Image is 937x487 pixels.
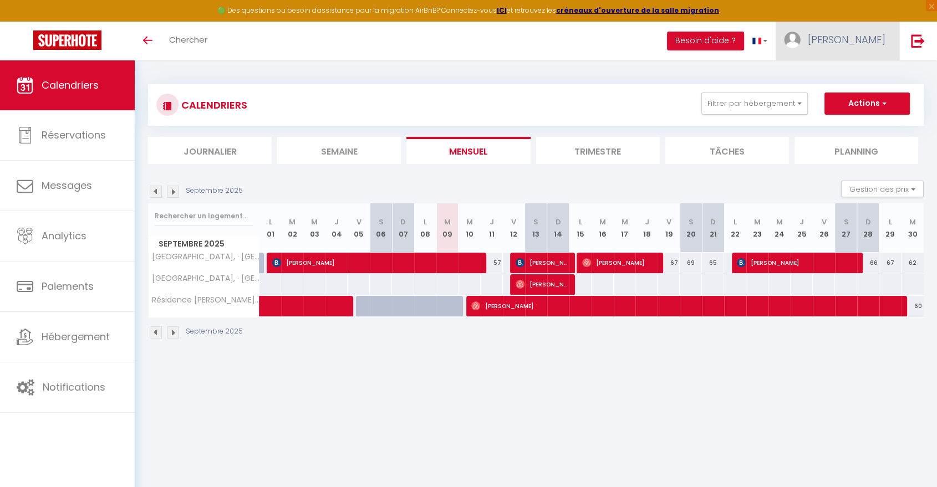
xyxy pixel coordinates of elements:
[702,203,724,253] th: 21
[155,206,253,226] input: Rechercher un logement...
[281,203,303,253] th: 02
[768,203,791,253] th: 24
[843,217,848,227] abbr: S
[579,217,582,227] abbr: L
[824,93,910,115] button: Actions
[808,33,885,47] span: [PERSON_NAME]
[186,186,243,196] p: Septembre 2025
[471,295,911,316] span: [PERSON_NAME]
[889,217,892,227] abbr: L
[33,30,101,50] img: Super Booking
[348,203,370,253] th: 05
[490,217,494,227] abbr: J
[569,203,592,253] th: 15
[150,296,261,304] span: Résidence [PERSON_NAME] · [GEOGRAPHIC_DATA]
[169,34,207,45] span: Chercher
[689,217,694,227] abbr: S
[909,217,916,227] abbr: M
[879,203,902,253] th: 29
[277,137,401,164] li: Semaine
[857,253,879,273] div: 66
[311,217,318,227] abbr: M
[533,217,538,227] abbr: S
[357,217,361,227] abbr: V
[776,217,783,227] abbr: M
[497,6,507,15] strong: ICI
[556,6,719,15] a: créneaux d'ouverture de la salle migration
[42,178,92,192] span: Messages
[42,229,86,243] span: Analytics
[821,217,826,227] abbr: V
[259,203,282,253] th: 01
[481,253,503,273] div: 57
[179,93,247,117] h3: CALENDRIERS
[784,32,801,48] img: ...
[150,253,261,261] span: [GEOGRAPHIC_DATA], · [GEOGRAPHIC_DATA] *à 5min du RER*Tramway*C.Commercial
[556,217,561,227] abbr: D
[734,217,737,227] abbr: L
[466,217,473,227] abbr: M
[511,217,516,227] abbr: V
[813,203,835,253] th: 26
[444,217,451,227] abbr: M
[865,217,871,227] abbr: D
[879,253,902,273] div: 67
[857,203,879,253] th: 28
[516,252,569,273] span: [PERSON_NAME]
[754,217,761,227] abbr: M
[680,203,702,253] th: 20
[459,203,481,253] th: 10
[667,32,744,50] button: Besoin d'aide ?
[42,330,110,344] span: Hébergement
[481,203,503,253] th: 11
[148,137,272,164] li: Journalier
[503,203,525,253] th: 12
[186,326,243,337] p: Septembre 2025
[536,137,660,164] li: Trimestre
[710,217,716,227] abbr: D
[424,217,427,227] abbr: L
[614,203,636,253] th: 17
[289,217,296,227] abbr: M
[325,203,348,253] th: 04
[776,22,899,60] a: ... [PERSON_NAME]
[841,181,924,197] button: Gestion des prix
[621,217,628,227] abbr: M
[379,217,384,227] abbr: S
[42,279,94,293] span: Paiements
[665,137,789,164] li: Tâches
[400,217,406,227] abbr: D
[658,203,680,253] th: 19
[599,217,606,227] abbr: M
[902,253,924,273] div: 62
[392,203,414,253] th: 07
[902,203,924,253] th: 30
[525,203,547,253] th: 13
[635,203,658,253] th: 18
[161,22,216,60] a: Chercher
[414,203,436,253] th: 08
[334,217,339,227] abbr: J
[370,203,392,253] th: 06
[658,253,680,273] div: 67
[737,252,858,273] span: [PERSON_NAME]
[746,203,768,253] th: 23
[42,128,106,142] span: Réservations
[272,252,485,273] span: [PERSON_NAME]
[436,203,459,253] th: 09
[592,203,614,253] th: 16
[702,253,724,273] div: 65
[547,203,569,253] th: 14
[724,203,746,253] th: 22
[835,203,857,253] th: 27
[911,34,925,48] img: logout
[149,236,259,252] span: Septembre 2025
[516,274,569,295] span: [PERSON_NAME]
[303,203,325,253] th: 03
[644,217,649,227] abbr: J
[701,93,808,115] button: Filtrer par hébergement
[42,78,99,92] span: Calendriers
[268,217,272,227] abbr: L
[799,217,804,227] abbr: J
